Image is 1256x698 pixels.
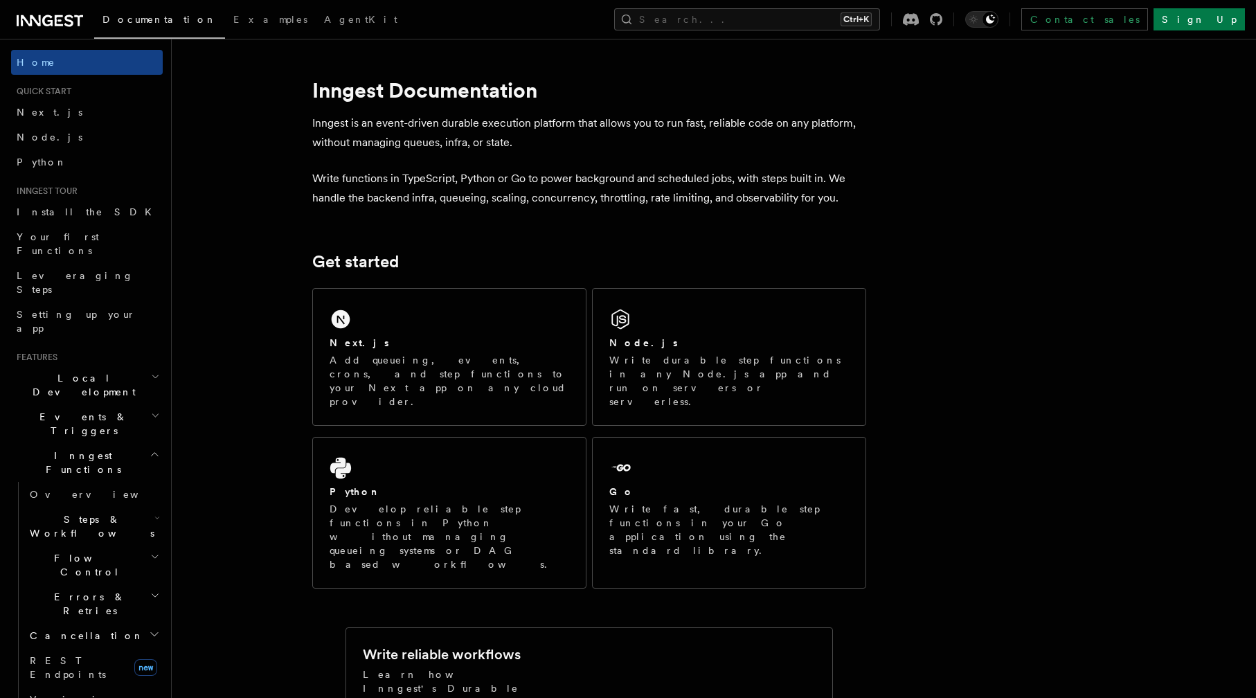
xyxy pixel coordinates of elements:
[24,623,163,648] button: Cancellation
[11,199,163,224] a: Install the SDK
[24,546,163,584] button: Flow Control
[17,132,82,143] span: Node.js
[11,366,163,404] button: Local Development
[965,11,998,28] button: Toggle dark mode
[316,4,406,37] a: AgentKit
[324,14,397,25] span: AgentKit
[11,224,163,263] a: Your first Functions
[134,659,157,676] span: new
[11,186,78,197] span: Inngest tour
[312,288,586,426] a: Next.jsAdd queueing, events, crons, and step functions to your Next app on any cloud provider.
[11,150,163,174] a: Python
[614,8,880,30] button: Search...Ctrl+K
[11,352,57,363] span: Features
[11,410,151,438] span: Events & Triggers
[11,50,163,75] a: Home
[312,169,866,208] p: Write functions in TypeScript, Python or Go to power background and scheduled jobs, with steps bu...
[11,443,163,482] button: Inngest Functions
[609,353,849,409] p: Write durable step functions in any Node.js app and run on servers or serverless.
[609,336,678,350] h2: Node.js
[11,302,163,341] a: Setting up your app
[24,629,144,643] span: Cancellation
[330,336,389,350] h2: Next.js
[30,655,106,680] span: REST Endpoints
[94,4,225,39] a: Documentation
[17,309,136,334] span: Setting up your app
[592,288,866,426] a: Node.jsWrite durable step functions in any Node.js app and run on servers or serverless.
[592,437,866,589] a: GoWrite fast, durable step functions in your Go application using the standard library.
[102,14,217,25] span: Documentation
[17,270,134,295] span: Leveraging Steps
[312,78,866,102] h1: Inngest Documentation
[330,502,569,571] p: Develop reliable step functions in Python without managing queueing systems or DAG based workflows.
[609,502,849,557] p: Write fast, durable step functions in your Go application using the standard library.
[11,263,163,302] a: Leveraging Steps
[24,551,150,579] span: Flow Control
[17,206,160,217] span: Install the SDK
[312,437,586,589] a: PythonDevelop reliable step functions in Python without managing queueing systems or DAG based wo...
[24,482,163,507] a: Overview
[24,507,163,546] button: Steps & Workflows
[330,353,569,409] p: Add queueing, events, crons, and step functions to your Next app on any cloud provider.
[330,485,381,499] h2: Python
[233,14,307,25] span: Examples
[841,12,872,26] kbd: Ctrl+K
[17,55,55,69] span: Home
[24,512,154,540] span: Steps & Workflows
[17,107,82,118] span: Next.js
[609,485,634,499] h2: Go
[24,584,163,623] button: Errors & Retries
[30,489,172,500] span: Overview
[11,404,163,443] button: Events & Triggers
[11,86,71,97] span: Quick start
[11,100,163,125] a: Next.js
[11,449,150,476] span: Inngest Functions
[17,231,99,256] span: Your first Functions
[17,156,67,168] span: Python
[24,648,163,687] a: REST Endpointsnew
[1154,8,1245,30] a: Sign Up
[225,4,316,37] a: Examples
[312,114,866,152] p: Inngest is an event-driven durable execution platform that allows you to run fast, reliable code ...
[312,252,399,271] a: Get started
[363,645,521,664] h2: Write reliable workflows
[24,590,150,618] span: Errors & Retries
[1021,8,1148,30] a: Contact sales
[11,371,151,399] span: Local Development
[11,125,163,150] a: Node.js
